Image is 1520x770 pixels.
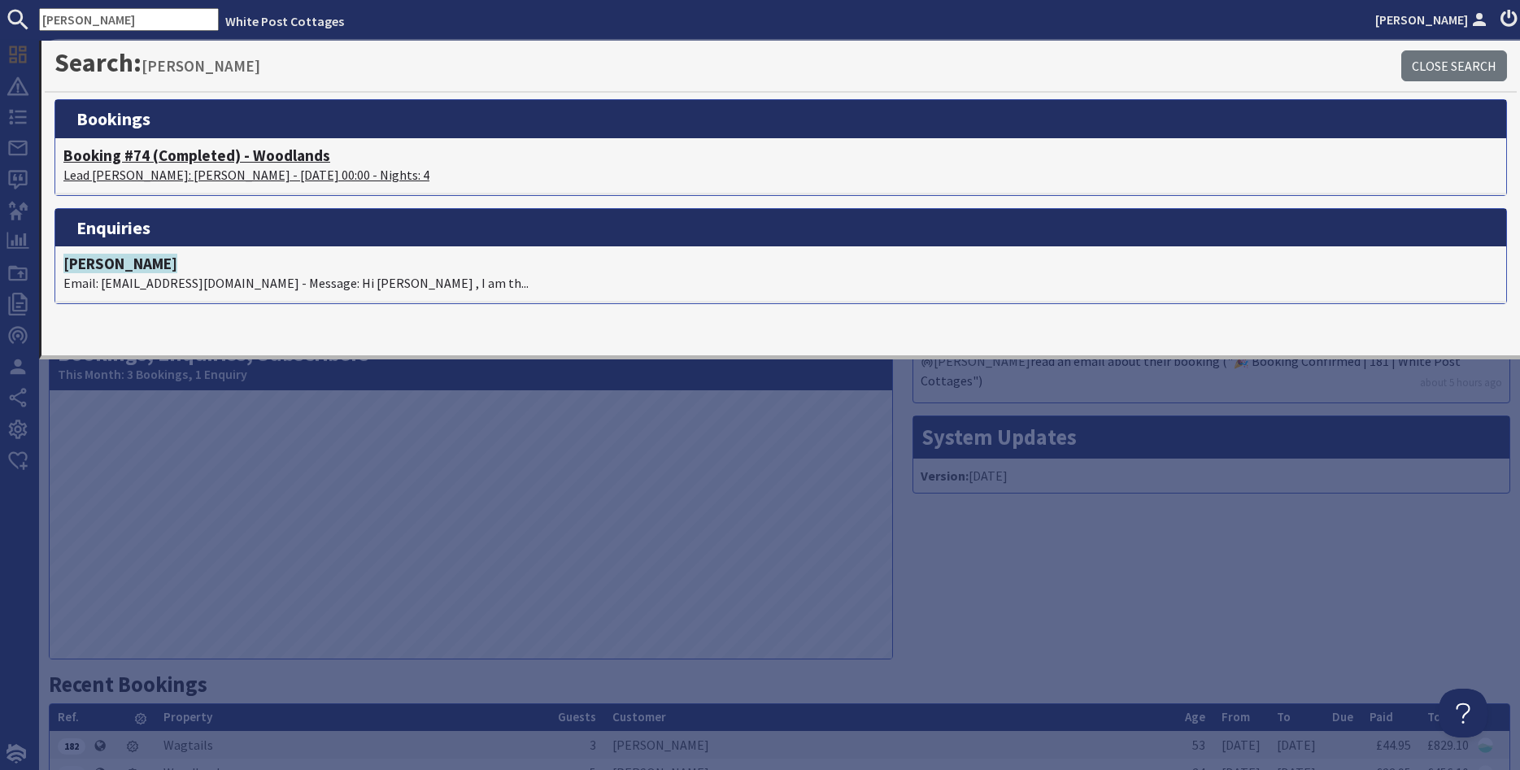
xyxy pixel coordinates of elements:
[612,709,666,724] a: Customer
[917,348,1505,398] li: [PERSON_NAME]
[1177,731,1213,759] td: 53
[921,468,969,484] strong: Version:
[225,13,344,29] a: White Post Cottages
[1420,375,1502,390] a: about 5 hours ago
[1222,709,1250,724] a: From
[63,254,1498,293] a: [PERSON_NAME]Email: [EMAIL_ADDRESS][DOMAIN_NAME] - Message: Hi [PERSON_NAME] , I am th...
[7,744,26,763] img: staytech_i_w-64f4e8e9ee0a9c174fd5317b4b171b261742d2d393467e5bdba4413f4f884c10.svg
[63,273,1498,293] p: Email: [EMAIL_ADDRESS][DOMAIN_NAME] - Message: Hi [PERSON_NAME] , I am th...
[1427,709,1457,724] a: Total
[1370,709,1393,724] a: Paid
[921,424,1077,450] a: System Updates
[54,47,1401,78] h1: Search:
[1375,10,1491,29] a: [PERSON_NAME]
[1427,737,1469,753] a: £829.10
[58,709,79,724] a: Ref.
[1376,737,1411,753] a: £44.95
[63,146,1498,185] a: Booking #74 (Completed) - WoodlandsLead [PERSON_NAME]: [PERSON_NAME] - [DATE] 00:00 - Nights: 4
[55,209,1506,246] h3: enquiries
[50,333,892,390] h2: Bookings, Enquiries, Subscribers
[1213,731,1269,759] td: [DATE]
[163,709,212,724] a: Property
[63,254,177,273] span: [PERSON_NAME]
[142,56,260,76] small: [PERSON_NAME]
[917,463,1505,489] li: [DATE]
[58,737,85,753] a: 182
[63,165,1498,185] p: Lead [PERSON_NAME]: [PERSON_NAME] - [DATE] 00:00 - Nights: 4
[590,737,596,753] span: 3
[1277,709,1291,724] a: To
[49,671,207,698] a: Recent Bookings
[1401,50,1507,81] a: Close Search
[1269,731,1324,759] td: [DATE]
[1324,704,1361,731] th: Due
[55,100,1506,137] h3: bookings
[921,353,1461,389] a: read an email about their booking ("🎉 Booking Confirmed | 181 | White Post Cottages")
[58,367,884,382] small: This Month: 3 Bookings, 1 Enquiry
[58,738,85,755] span: 182
[1439,689,1487,737] iframe: Toggle Customer Support
[1478,737,1493,753] img: Referer: White Post Cottages
[1185,709,1205,724] a: Age
[604,731,1177,759] td: [PERSON_NAME]
[558,709,596,724] a: Guests
[63,146,1498,165] h4: Booking #74 (Completed) - Woodlands
[163,737,213,753] a: Wagtails
[39,8,219,31] input: SEARCH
